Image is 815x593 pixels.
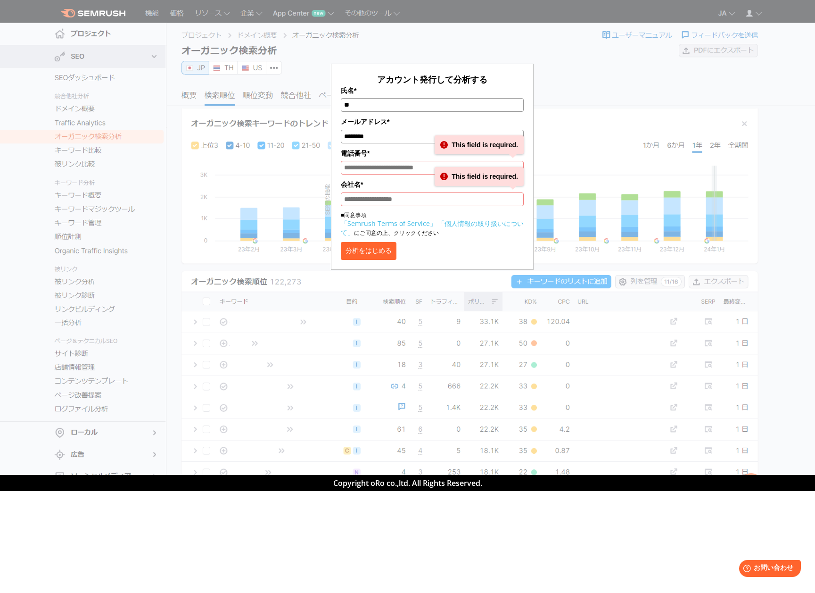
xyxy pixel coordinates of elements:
[377,74,487,85] span: アカウント発行して分析する
[341,219,524,237] a: 「個人情報の取り扱いについて」
[333,478,482,488] span: Copyright oRo co.,ltd. All Rights Reserved.
[731,556,805,583] iframe: Help widget launcher
[341,211,524,237] p: ■同意事項 にご同意の上、クリックください
[341,148,524,159] label: 電話番号*
[435,167,524,186] div: This field is required.
[341,219,436,228] a: 「Semrush Terms of Service」
[341,242,396,260] button: 分析をはじめる
[435,135,524,154] div: This field is required.
[341,117,524,127] label: メールアドレス*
